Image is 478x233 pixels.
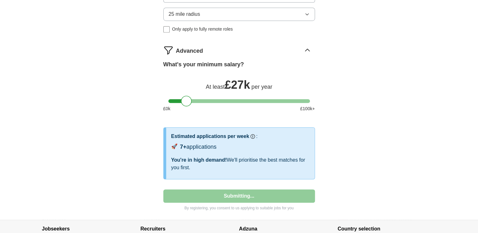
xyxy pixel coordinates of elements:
h3: Estimated applications per week [171,133,249,140]
h3: : [256,133,257,140]
span: 🚀 [171,143,178,150]
span: You're in high demand! [171,157,227,163]
button: Submitting... [163,189,315,203]
button: 25 mile radius [163,8,315,21]
span: £ 0 k [163,105,171,112]
span: 25 mile radius [169,10,200,18]
span: 7+ [180,144,187,150]
span: £ 27k [225,78,250,91]
span: Only apply to fully remote roles [172,26,233,33]
span: per year [251,84,272,90]
div: We'll prioritise the best matches for you first. [171,156,310,171]
label: What's your minimum salary? [163,60,244,69]
span: At least [206,84,225,90]
p: By registering, you consent to us applying to suitable jobs for you [163,205,315,211]
span: Advanced [176,47,203,55]
span: £ 100 k+ [300,105,315,112]
img: filter [163,45,173,55]
input: Only apply to fully remote roles [163,26,170,33]
div: applications [180,143,217,151]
